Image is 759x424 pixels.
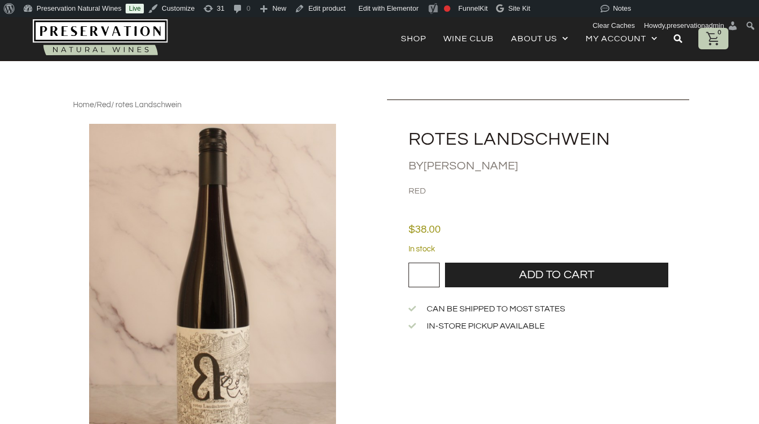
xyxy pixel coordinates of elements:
span: preservationadmin [667,21,724,29]
img: Views over 48 hours. Click for more Jetpack Stats. [540,2,600,15]
span: Site Kit [508,4,530,12]
div: Focus keyphrase not set [444,5,450,12]
div: Clear Caches [587,17,640,34]
span: Edit with Elementor [359,4,419,12]
a: Howdy, [640,17,742,34]
a: Live [126,4,144,13]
